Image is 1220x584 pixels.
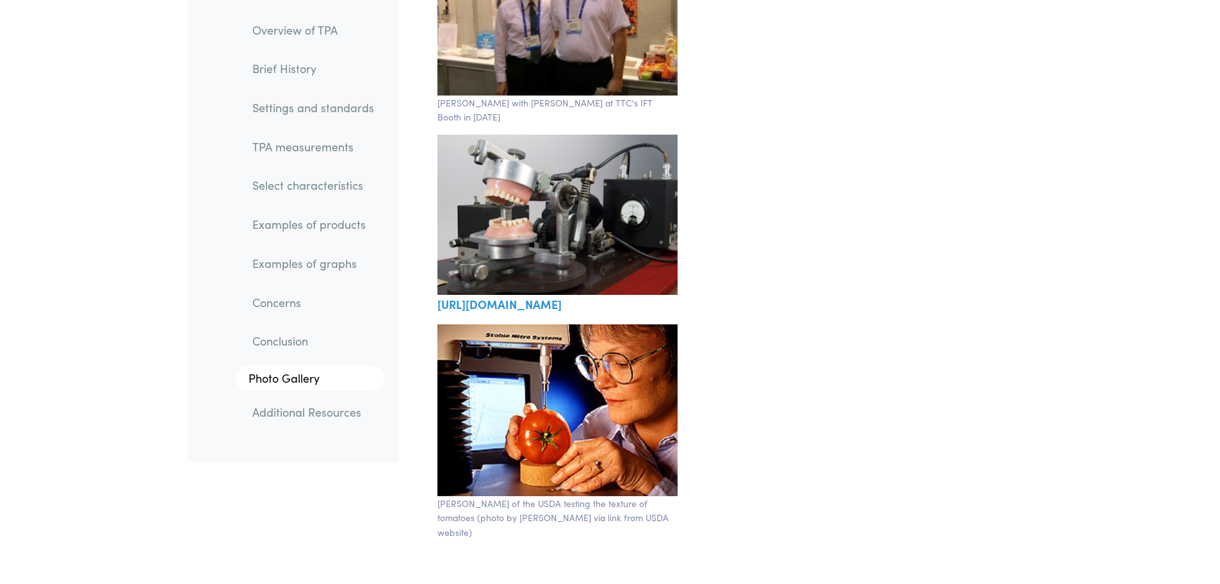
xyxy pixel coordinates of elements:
[242,397,384,427] a: Additional Resources
[242,132,384,162] a: TPA measurements
[242,327,384,356] a: Conclusion
[437,96,678,124] p: [PERSON_NAME] with [PERSON_NAME] at TTC's IFT Booth in [DATE]
[437,496,678,539] p: [PERSON_NAME] of the USDA testing the texture of tomatoes (photo by [PERSON_NAME] via link from U...
[242,249,384,278] a: Examples of graphs
[242,54,384,84] a: Brief History
[242,93,384,122] a: Settings and standards
[242,171,384,201] a: Select characteristics
[242,15,384,45] a: Overview of TPA
[242,210,384,240] a: Examples of products
[437,296,562,312] a: [URL][DOMAIN_NAME]
[242,288,384,317] a: Concerns
[236,365,384,391] a: Photo Gallery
